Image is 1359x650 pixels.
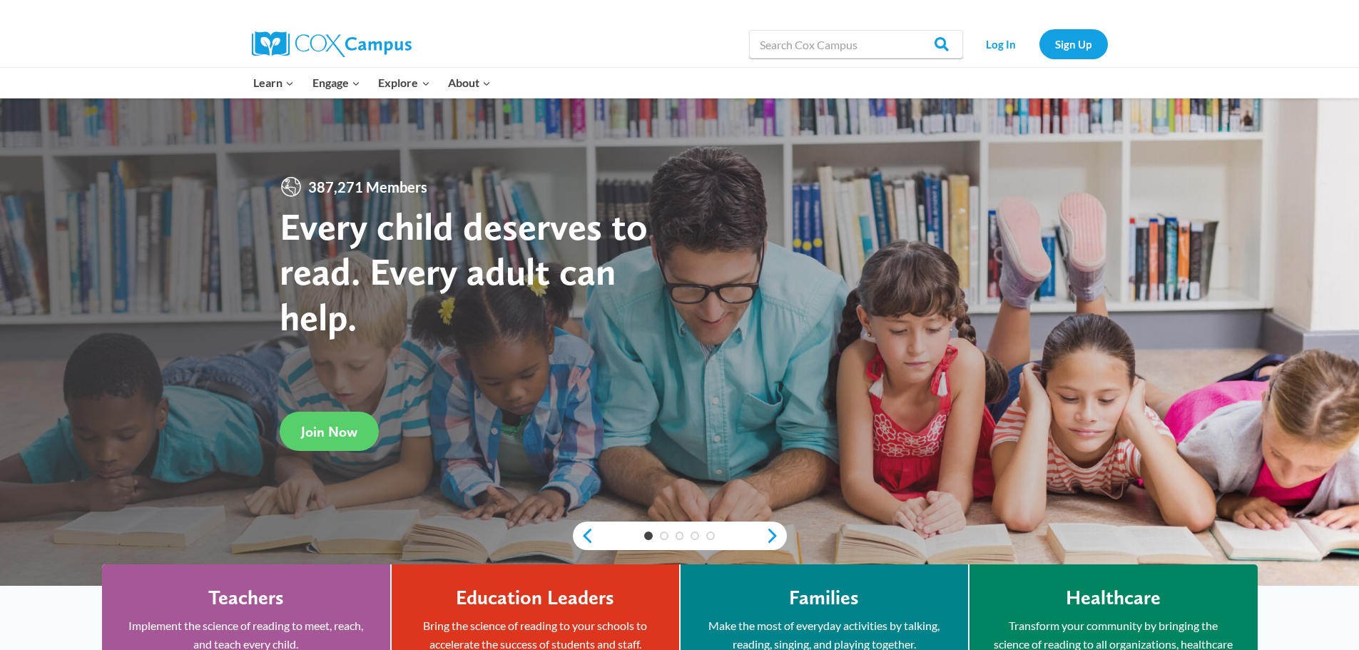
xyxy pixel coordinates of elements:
[1039,29,1108,59] a: Sign Up
[312,73,360,92] span: Engage
[208,586,284,610] h4: Teachers
[252,31,412,57] img: Cox Campus
[1066,586,1161,610] h4: Healthcare
[573,522,787,550] div: content slider buttons
[765,527,787,544] a: next
[789,586,859,610] h4: Families
[676,532,684,540] a: 3
[706,532,715,540] a: 5
[448,73,491,92] span: About
[970,29,1108,59] nav: Secondary Navigation
[456,586,614,610] h4: Education Leaders
[644,532,653,540] a: 1
[660,532,668,540] a: 2
[573,527,594,544] a: previous
[245,68,500,98] nav: Primary Navigation
[301,423,357,440] span: Join Now
[749,30,963,59] input: Search Cox Campus
[970,29,1032,59] a: Log In
[253,73,294,92] span: Learn
[378,73,429,92] span: Explore
[691,532,699,540] a: 4
[280,203,648,340] strong: Every child deserves to read. Every adult can help.
[280,412,379,451] a: Join Now
[302,176,433,198] span: 387,271 Members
